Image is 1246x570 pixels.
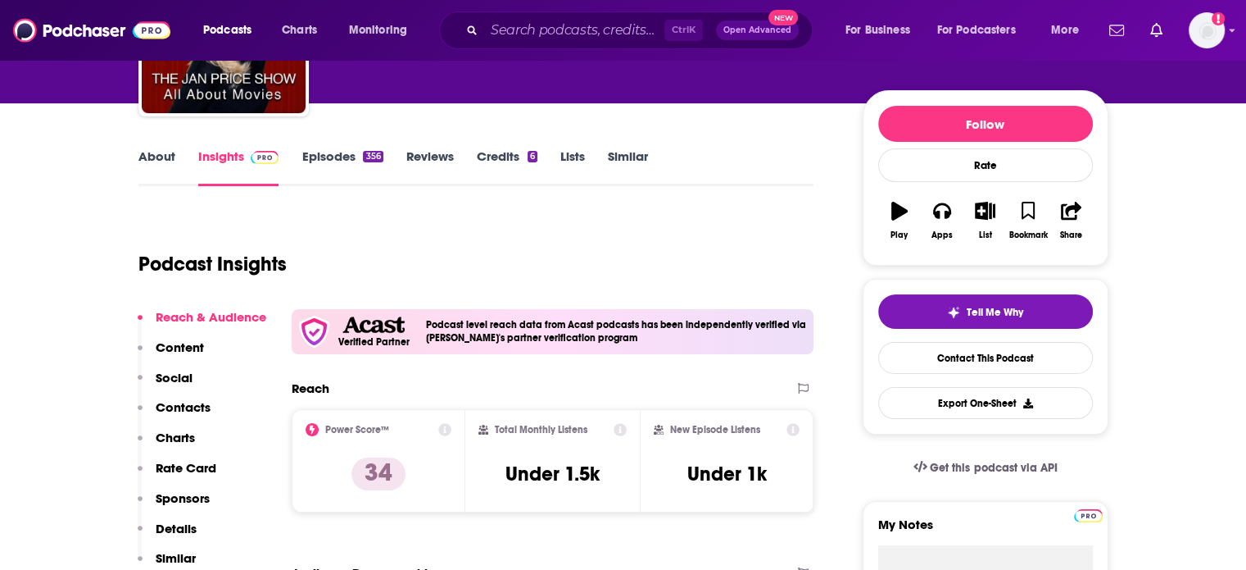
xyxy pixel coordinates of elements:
button: Content [138,340,204,370]
button: Rate Card [138,460,216,490]
div: Rate [878,148,1093,182]
button: open menu [192,17,273,43]
a: Charts [271,17,327,43]
img: Acast [342,317,405,334]
div: List [979,230,992,240]
button: Details [138,521,197,551]
button: tell me why sparkleTell Me Why [878,294,1093,329]
h2: New Episode Listens [670,424,760,435]
a: About [138,148,175,186]
button: Share [1049,191,1092,250]
h2: Total Monthly Listens [495,424,587,435]
button: Social [138,370,193,400]
h2: Power Score™ [325,424,389,435]
p: Details [156,521,197,536]
button: open menu [338,17,428,43]
p: Social [156,370,193,385]
div: Search podcasts, credits, & more... [455,11,828,49]
label: My Notes [878,517,1093,545]
p: Content [156,340,204,355]
div: Apps [931,230,953,240]
img: verfied icon [298,316,330,348]
span: Logged in as NickG [1189,12,1225,48]
p: Similar [156,550,196,566]
button: Open AdvancedNew [716,21,799,40]
a: Credits6 [477,148,537,186]
a: Show notifications dropdown [1144,16,1169,44]
span: Get this podcast via API [930,461,1057,475]
span: More [1051,19,1079,42]
button: Sponsors [138,490,210,521]
span: Ctrl K [664,20,703,41]
button: Play [878,191,921,250]
h4: Podcast level reach data from Acast podcasts has been independently verified via [PERSON_NAME]'s ... [426,319,808,344]
button: open menu [834,17,931,43]
div: Bookmark [1008,230,1047,240]
p: Contacts [156,399,211,415]
a: Episodes356 [301,148,383,186]
span: For Business [845,19,910,42]
a: InsightsPodchaser Pro [198,148,279,186]
span: Podcasts [203,19,251,42]
h5: Verified Partner [338,337,410,347]
img: Podchaser Pro [1074,509,1103,522]
p: Sponsors [156,490,210,506]
div: Play [890,230,908,240]
a: Get this podcast via API [900,448,1071,488]
a: Contact This Podcast [878,342,1093,374]
p: Rate Card [156,460,216,476]
span: Charts [282,19,317,42]
span: New [768,10,798,25]
div: 356 [363,151,383,162]
button: Show profile menu [1189,12,1225,48]
div: 6 [528,151,537,162]
img: User Profile [1189,12,1225,48]
a: Similar [608,148,648,186]
button: open menu [1040,17,1099,43]
button: Export One-Sheet [878,387,1093,419]
h3: Under 1k [687,462,767,486]
svg: Add a profile image [1212,12,1225,25]
span: Open Advanced [723,26,791,34]
button: Contacts [138,399,211,430]
button: open menu [927,17,1040,43]
a: Lists [560,148,585,186]
a: Pro website [1074,507,1103,522]
button: Charts [138,430,195,460]
a: Reviews [406,148,454,186]
img: tell me why sparkle [947,306,960,319]
p: 34 [351,458,406,490]
button: Bookmark [1007,191,1049,250]
button: Apps [921,191,963,250]
img: Podchaser Pro [251,151,279,164]
p: Reach & Audience [156,309,266,325]
h1: Podcast Insights [138,252,287,276]
h2: Reach [292,381,329,396]
span: Tell Me Why [967,306,1023,319]
h3: Under 1.5k [505,462,600,486]
a: Show notifications dropdown [1103,16,1130,44]
span: Monitoring [349,19,407,42]
span: For Podcasters [937,19,1016,42]
input: Search podcasts, credits, & more... [484,17,664,43]
div: Share [1060,230,1082,240]
button: Follow [878,106,1093,142]
button: List [963,191,1006,250]
img: Podchaser - Follow, Share and Rate Podcasts [13,15,170,46]
p: Charts [156,430,195,445]
button: Reach & Audience [138,309,266,340]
